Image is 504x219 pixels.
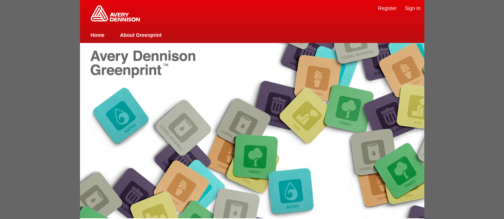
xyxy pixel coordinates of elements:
a: Greenprint [91,18,140,22]
a: Register [378,5,397,11]
a: Home [91,32,105,38]
a: About Greenprint [120,32,161,38]
a: Sign In [405,5,421,11]
img: Home [91,5,140,21]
